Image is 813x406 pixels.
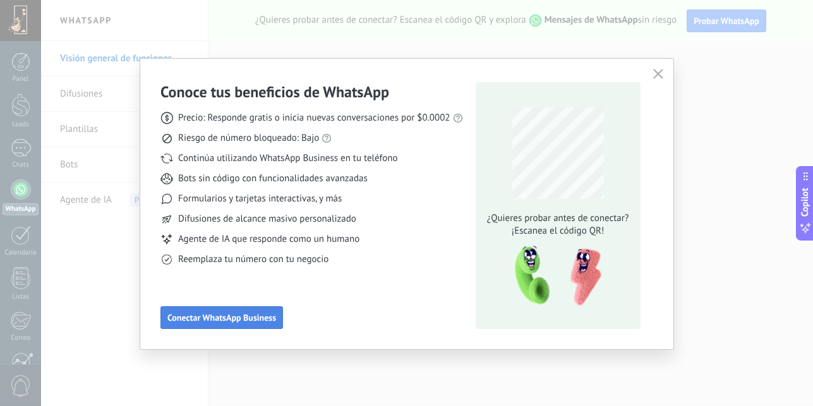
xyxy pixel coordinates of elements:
img: qr-pic-1x.png [504,242,604,310]
h3: Conoce tus beneficios de WhatsApp [160,82,389,102]
span: Copilot [799,188,812,217]
span: ¡Escanea el código QR! [483,225,632,237]
span: Difusiones de alcance masivo personalizado [178,213,356,225]
span: Formularios y tarjetas interactivas, y más [178,193,342,205]
span: Precio: Responde gratis o inicia nuevas conversaciones por $0.0002 [178,112,450,124]
span: Bots sin código con funcionalidades avanzadas [178,172,368,185]
span: Continúa utilizando WhatsApp Business en tu teléfono [178,152,397,165]
span: Reemplaza tu número con tu negocio [178,253,328,266]
button: Conectar WhatsApp Business [160,306,283,329]
span: Agente de IA que responde como un humano [178,233,359,246]
span: Riesgo de número bloqueado: Bajo [178,132,319,145]
span: Conectar WhatsApp Business [167,313,276,322]
span: ¿Quieres probar antes de conectar? [483,212,632,225]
